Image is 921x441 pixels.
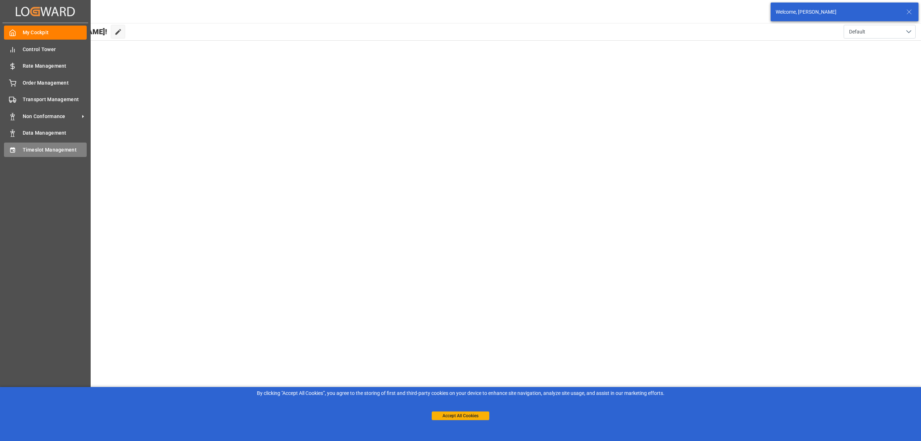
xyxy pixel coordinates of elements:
a: Data Management [4,126,87,140]
a: My Cockpit [4,26,87,40]
a: Transport Management [4,93,87,107]
span: Timeslot Management [23,146,87,154]
span: Non Conformance [23,113,80,120]
span: My Cockpit [23,29,87,36]
div: By clicking "Accept All Cookies”, you agree to the storing of first and third-party cookies on yo... [5,390,916,397]
a: Control Tower [4,42,87,56]
span: Transport Management [23,96,87,103]
span: Data Management [23,129,87,137]
span: Order Management [23,79,87,87]
div: Welcome, [PERSON_NAME] [776,8,899,16]
a: Rate Management [4,59,87,73]
a: Order Management [4,76,87,90]
button: Accept All Cookies [432,411,489,420]
span: Rate Management [23,62,87,70]
span: Default [849,28,865,36]
span: Control Tower [23,46,87,53]
button: open menu [844,25,916,39]
a: Timeslot Management [4,143,87,157]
